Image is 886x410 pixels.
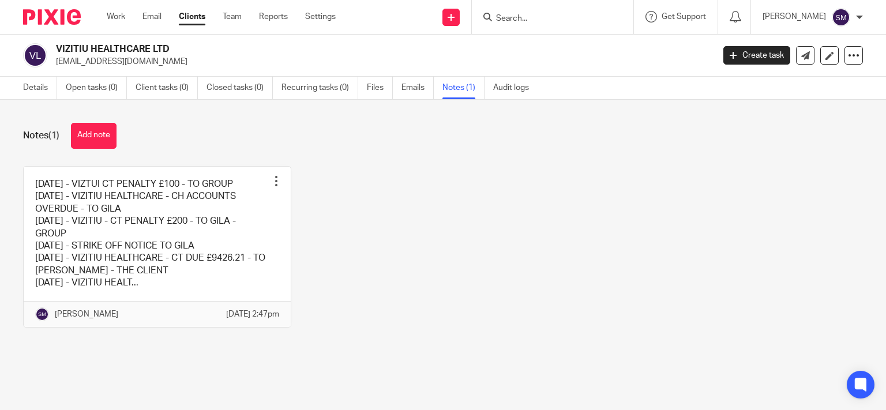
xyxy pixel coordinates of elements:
[56,56,706,67] p: [EMAIL_ADDRESS][DOMAIN_NAME]
[226,309,279,320] p: [DATE] 2:47pm
[107,11,125,22] a: Work
[495,14,599,24] input: Search
[23,130,59,142] h1: Notes
[179,11,205,22] a: Clients
[142,11,162,22] a: Email
[23,43,47,67] img: svg%3E
[23,77,57,99] a: Details
[401,77,434,99] a: Emails
[136,77,198,99] a: Client tasks (0)
[55,309,118,320] p: [PERSON_NAME]
[223,11,242,22] a: Team
[763,11,826,22] p: [PERSON_NAME]
[493,77,538,99] a: Audit logs
[48,131,59,140] span: (1)
[56,43,576,55] h2: VIZITIU HEALTHCARE LTD
[259,11,288,22] a: Reports
[442,77,485,99] a: Notes (1)
[662,13,706,21] span: Get Support
[281,77,358,99] a: Recurring tasks (0)
[66,77,127,99] a: Open tasks (0)
[23,9,81,25] img: Pixie
[35,307,49,321] img: svg%3E
[367,77,393,99] a: Files
[832,8,850,27] img: svg%3E
[723,46,790,65] a: Create task
[305,11,336,22] a: Settings
[207,77,273,99] a: Closed tasks (0)
[71,123,117,149] button: Add note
